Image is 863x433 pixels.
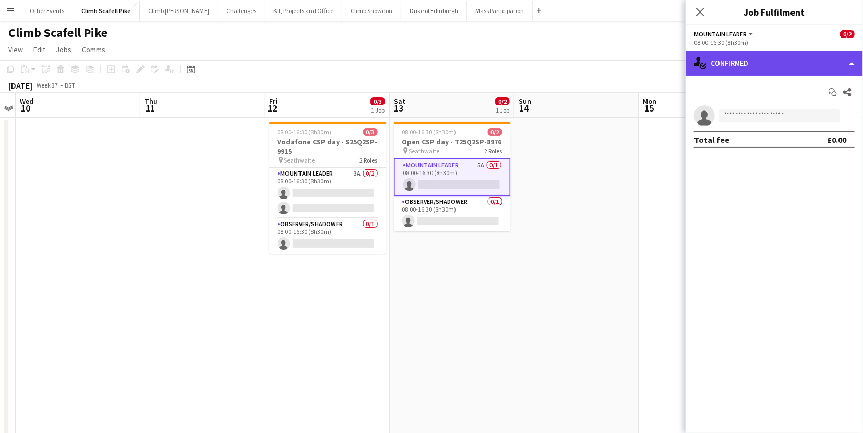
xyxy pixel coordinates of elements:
h3: Job Fulfilment [686,5,863,19]
span: 0/2 [488,128,502,136]
a: Comms [78,43,110,56]
span: 0/2 [495,97,510,105]
span: Edit [33,45,45,54]
app-card-role: Observer/Shadower0/108:00-16:30 (8h30m) [269,218,386,254]
button: Kit, Projects and Office [265,1,342,21]
span: Seathwaite [284,156,315,164]
span: 12 [268,102,278,114]
span: 2 Roles [360,156,378,164]
span: 08:00-16:30 (8h30m) [402,128,457,136]
button: Other Events [21,1,73,21]
a: Edit [29,43,50,56]
span: View [8,45,23,54]
button: Climb Scafell Pike [73,1,140,21]
span: Mountain Leader [694,30,747,38]
span: 2 Roles [485,147,502,155]
div: 1 Job [496,106,509,114]
span: 14 [517,102,531,114]
span: 15 [642,102,657,114]
button: Mass Participation [467,1,533,21]
div: [DATE] [8,80,32,91]
app-job-card: 08:00-16:30 (8h30m)0/2Open CSP day - T25Q2SP-8976 Seathwaite2 RolesMountain Leader5A0/108:00-16:3... [394,122,511,231]
span: Seathwaite [409,147,440,155]
span: 13 [392,102,405,114]
span: Mon [643,96,657,106]
span: Comms [82,45,105,54]
button: Mountain Leader [694,30,755,38]
span: Fri [269,96,278,106]
app-card-role: Mountain Leader3A0/208:00-16:30 (8h30m) [269,168,386,218]
span: Week 37 [34,81,61,89]
span: 0/3 [363,128,378,136]
span: Thu [145,96,158,106]
h3: Open CSP day - T25Q2SP-8976 [394,137,511,146]
span: 08:00-16:30 (8h30m) [278,128,332,136]
a: Jobs [52,43,76,56]
button: Climb [PERSON_NAME] [140,1,218,21]
h1: Climb Scafell Pike [8,25,107,41]
span: Wed [20,96,33,106]
a: View [4,43,27,56]
span: Jobs [56,45,71,54]
span: 0/2 [840,30,855,38]
app-card-role: Mountain Leader5A0/108:00-16:30 (8h30m) [394,158,511,196]
button: Challenges [218,1,265,21]
span: 0/3 [370,97,385,105]
div: Confirmed [686,51,863,76]
app-card-role: Observer/Shadower0/108:00-16:30 (8h30m) [394,196,511,231]
app-job-card: 08:00-16:30 (8h30m)0/3Vodafone CSP day - S25Q2SP-9915 Seathwaite2 RolesMountain Leader3A0/208:00-... [269,122,386,254]
span: Sat [394,96,405,106]
button: Climb Snowdon [342,1,401,21]
h3: Vodafone CSP day - S25Q2SP-9915 [269,137,386,156]
div: 1 Job [371,106,385,114]
div: £0.00 [827,134,846,145]
div: BST [65,81,75,89]
span: Sun [519,96,531,106]
span: 10 [18,102,33,114]
div: Total fee [694,134,729,145]
span: 11 [143,102,158,114]
div: 08:00-16:30 (8h30m) [694,39,855,46]
button: Duke of Edinburgh [401,1,467,21]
